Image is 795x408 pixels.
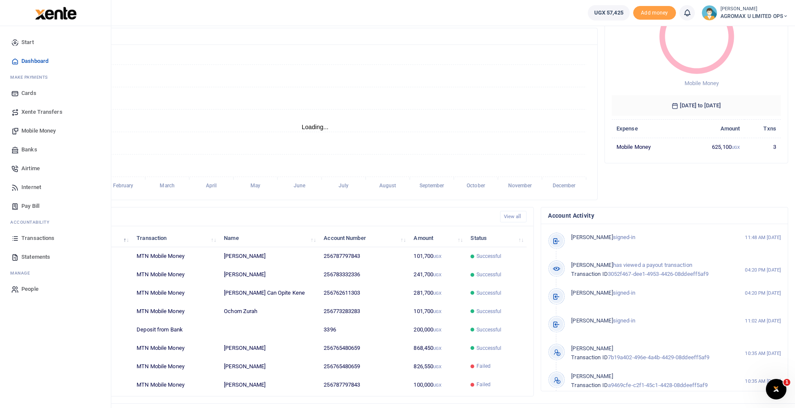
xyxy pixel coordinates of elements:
[683,138,744,156] td: 625,100
[35,7,77,20] img: logo-large
[745,290,781,297] small: 04:20 PM [DATE]
[219,247,319,266] td: [PERSON_NAME]
[319,357,409,375] td: 256765480659
[571,317,613,324] span: [PERSON_NAME]
[15,74,48,80] span: ake Payments
[685,80,719,86] span: Mobile Money
[294,183,306,189] tspan: June
[21,38,34,47] span: Start
[548,211,781,220] h4: Account Activity
[745,317,781,325] small: 11:02 AM [DATE]
[476,344,502,352] span: Successful
[21,145,37,154] span: Banks
[433,364,441,369] small: UGX
[219,357,319,375] td: [PERSON_NAME]
[571,233,728,242] p: signed-in
[476,362,491,370] span: Failed
[633,9,676,15] a: Add money
[219,339,319,358] td: [PERSON_NAME]
[7,103,104,121] a: Xente Transfers
[476,271,502,278] span: Successful
[7,140,104,159] a: Banks
[132,247,219,266] td: MTN Mobile Money
[766,379,786,399] iframe: Intercom live chat
[7,33,104,52] a: Start
[433,309,441,314] small: UGX
[745,378,781,385] small: 10:35 AM [DATE]
[113,183,134,189] tspan: February
[732,145,740,150] small: UGX
[433,291,441,296] small: UGX
[594,9,623,17] span: UGX 57,425
[612,119,684,138] th: Expense
[476,252,502,260] span: Successful
[420,183,445,189] tspan: September
[21,108,63,116] span: Xente Transfers
[132,302,219,321] td: MTN Mobile Money
[219,375,319,393] td: [PERSON_NAME]
[21,127,56,135] span: Mobile Money
[7,229,104,248] a: Transactions
[571,271,607,277] span: Transaction ID
[409,357,466,375] td: 826,550
[745,266,781,274] small: 04:20 PM [DATE]
[40,32,590,41] h4: Transactions Overview
[132,339,219,358] td: MTN Mobile Money
[721,12,788,20] span: AGROMAX U LIMITED OPS
[319,247,409,266] td: 256787797843
[612,95,781,116] h6: [DATE] to [DATE]
[21,202,39,210] span: Pay Bill
[571,373,613,379] span: [PERSON_NAME]
[633,6,676,20] span: Add money
[571,372,728,390] p: a9469cfe-c2f1-45c1-4428-08ddeeff5af9
[21,89,36,98] span: Cards
[7,71,104,84] li: M
[21,164,40,173] span: Airtime
[7,280,104,299] a: People
[571,290,613,296] span: [PERSON_NAME]
[500,211,527,222] a: View all
[467,183,485,189] tspan: October
[21,183,41,192] span: Internet
[633,6,676,20] li: Toup your wallet
[319,266,409,284] td: 256783332336
[409,284,466,302] td: 281,700
[219,229,319,247] th: Name: activate to sort column ascending
[160,183,175,189] tspan: March
[7,216,104,229] li: Ac
[250,183,260,189] tspan: May
[132,357,219,375] td: MTN Mobile Money
[571,261,728,279] p: has viewed a payout transaction 3052f467-dee1-4953-4426-08ddeeff5af9
[744,138,781,156] td: 3
[745,350,781,357] small: 10:35 AM [DATE]
[721,6,788,13] small: [PERSON_NAME]
[571,382,607,388] span: Transaction ID
[34,9,77,16] a: logo-small logo-large logo-large
[302,124,329,130] text: Loading...
[17,219,49,225] span: countability
[409,266,466,284] td: 241,700
[219,266,319,284] td: [PERSON_NAME]
[571,316,728,325] p: signed-in
[132,229,219,247] th: Transaction: activate to sort column ascending
[7,266,104,280] li: M
[409,339,466,358] td: 868,450
[409,247,466,266] td: 101,700
[206,183,217,189] tspan: April
[7,52,104,71] a: Dashboard
[21,234,54,242] span: Transactions
[508,183,533,189] tspan: November
[7,121,104,140] a: Mobile Money
[21,285,39,293] span: People
[319,375,409,393] td: 256787797843
[379,183,396,189] tspan: August
[476,289,502,297] span: Successful
[132,375,219,393] td: MTN Mobile Money
[433,346,441,351] small: UGX
[339,183,348,189] tspan: July
[476,307,502,315] span: Successful
[783,379,790,386] span: 1
[571,344,728,362] p: 7b19a402-496e-4a4b-4429-08ddeeff5af9
[612,138,684,156] td: Mobile Money
[7,248,104,266] a: Statements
